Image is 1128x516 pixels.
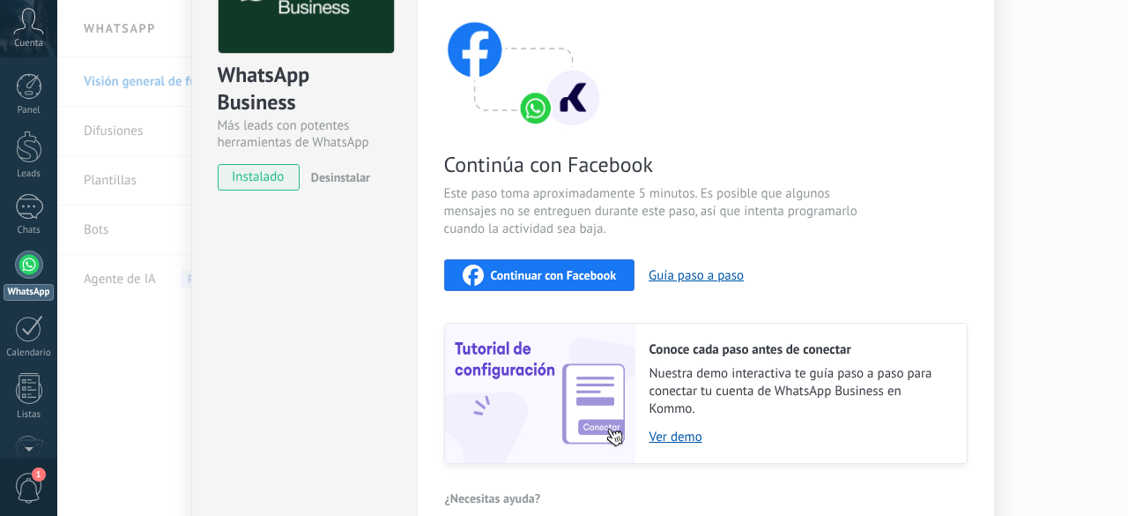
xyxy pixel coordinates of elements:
[444,151,864,178] span: Continúa con Facebook
[14,38,43,49] span: Cuenta
[444,259,635,291] button: Continuar con Facebook
[4,348,55,359] div: Calendario
[32,467,46,482] span: 1
[444,185,864,238] span: Este paso toma aproximadamente 5 minutos. Es posible que algunos mensajes no se entreguen durante...
[219,164,299,191] span: instalado
[444,485,542,512] button: ¿Necesitas ayuda?
[218,61,391,117] div: WhatsApp Business
[491,269,617,281] span: Continuar con Facebook
[4,168,55,180] div: Leads
[218,117,391,151] div: Más leads con potentes herramientas de WhatsApp
[4,284,54,301] div: WhatsApp
[649,267,744,284] button: Guía paso a paso
[304,164,370,191] button: Desinstalar
[4,409,55,421] div: Listas
[4,105,55,116] div: Panel
[649,429,949,445] a: Ver demo
[4,225,55,236] div: Chats
[445,492,541,505] span: ¿Necesitas ayuda?
[311,169,370,185] span: Desinstalar
[649,365,949,418] span: Nuestra demo interactiva te guía paso a paso para conectar tu cuenta de WhatsApp Business en Kommo.
[649,341,949,358] h2: Conoce cada paso antes de conectar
